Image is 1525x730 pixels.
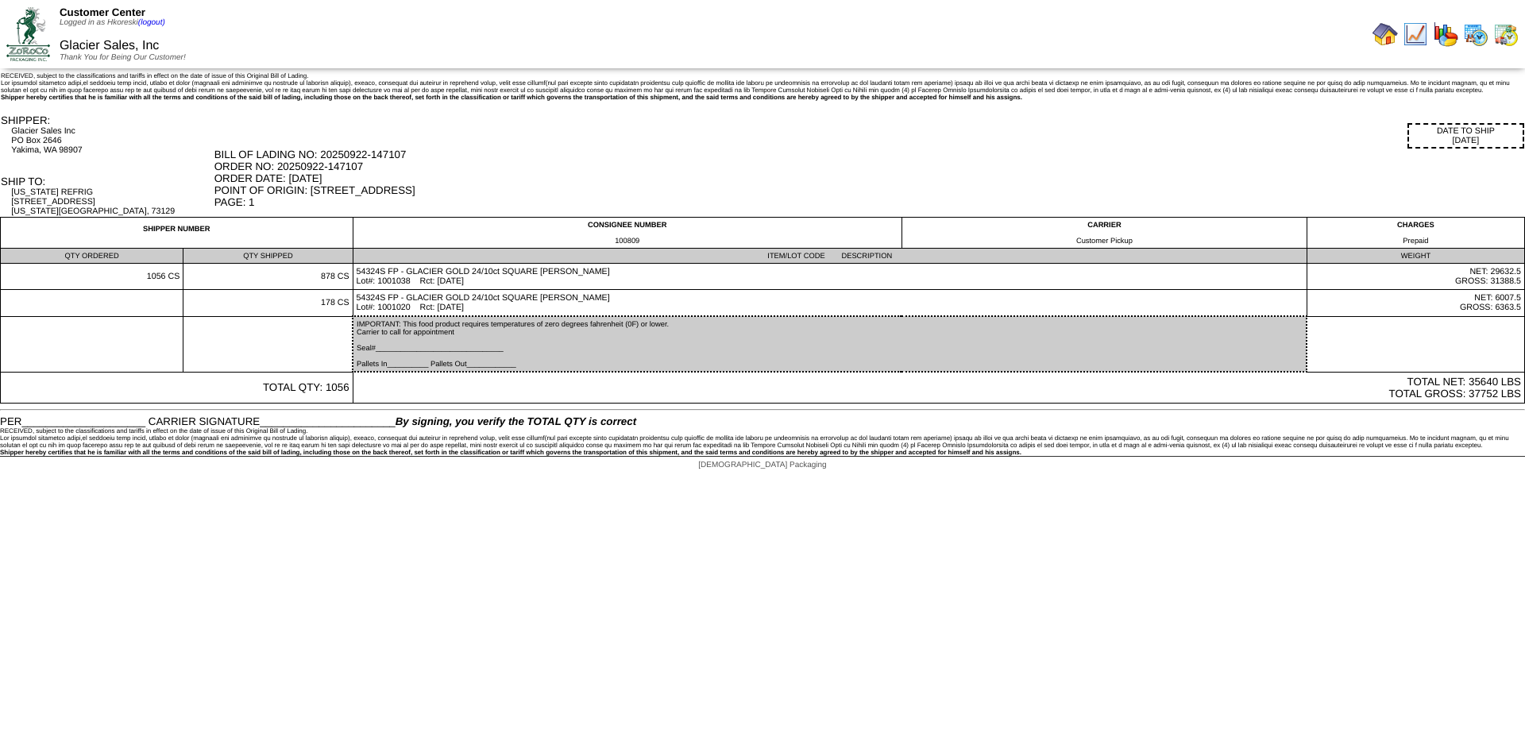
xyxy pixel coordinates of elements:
td: NET: 29632.5 GROSS: 31388.5 [1307,264,1524,290]
td: 178 CS [183,290,353,317]
td: CHARGES [1307,218,1524,249]
span: Glacier Sales, Inc [60,39,159,52]
td: 54324S FP - GLACIER GOLD 24/10ct SQUARE [PERSON_NAME] Lot#: 1001038 Rct: [DATE] [353,264,1307,290]
td: TOTAL QTY: 1056 [1,372,353,404]
td: IMPORTANT: This food product requires temperatures of zero degrees fahrenheit (0F) or lower. Carr... [353,316,1307,372]
div: 100809 [357,237,898,245]
td: QTY SHIPPED [183,249,353,264]
div: Shipper hereby certifies that he is familiar with all the terms and conditions of the said bill o... [1,94,1524,101]
div: BILL OF LADING NO: 20250922-147107 ORDER NO: 20250922-147107 ORDER DATE: [DATE] POINT OF ORIGIN: ... [214,149,1524,208]
img: ZoRoCo_Logo(Green%26Foil)%20jpg.webp [6,7,50,60]
td: TOTAL NET: 35640 LBS TOTAL GROSS: 37752 LBS [353,372,1524,404]
div: Prepaid [1311,237,1521,245]
td: 54324S FP - GLACIER GOLD 24/10ct SQUARE [PERSON_NAME] Lot#: 1001020 Rct: [DATE] [353,290,1307,317]
span: [DEMOGRAPHIC_DATA] Packaging [698,461,826,469]
span: By signing, you verify the TOTAL QTY is correct [396,415,636,427]
div: Glacier Sales Inc PO Box 2646 Yakima, WA 98907 [11,126,212,155]
td: CONSIGNEE NUMBER [353,218,901,249]
div: [US_STATE] REFRIG [STREET_ADDRESS] [US_STATE][GEOGRAPHIC_DATA], 73129 [11,187,212,216]
td: 878 CS [183,264,353,290]
td: WEIGHT [1307,249,1524,264]
img: calendarinout.gif [1493,21,1519,47]
div: Customer Pickup [905,237,1303,245]
td: NET: 6007.5 GROSS: 6363.5 [1307,290,1524,317]
td: 1056 CS [1,264,183,290]
img: home.gif [1372,21,1398,47]
td: SHIPPER NUMBER [1,218,353,249]
img: line_graph.gif [1403,21,1428,47]
span: Customer Center [60,6,145,18]
td: CARRIER [901,218,1307,249]
img: graph.gif [1433,21,1458,47]
div: SHIP TO: [1,176,213,187]
img: calendarprod.gif [1463,21,1488,47]
span: Logged in as Hkoreski [60,18,165,27]
a: (logout) [138,18,165,27]
div: DATE TO SHIP [DATE] [1407,123,1524,149]
td: ITEM/LOT CODE DESCRIPTION [353,249,1307,264]
td: QTY ORDERED [1,249,183,264]
span: Thank You for Being Our Customer! [60,53,186,62]
div: SHIPPER: [1,114,213,126]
